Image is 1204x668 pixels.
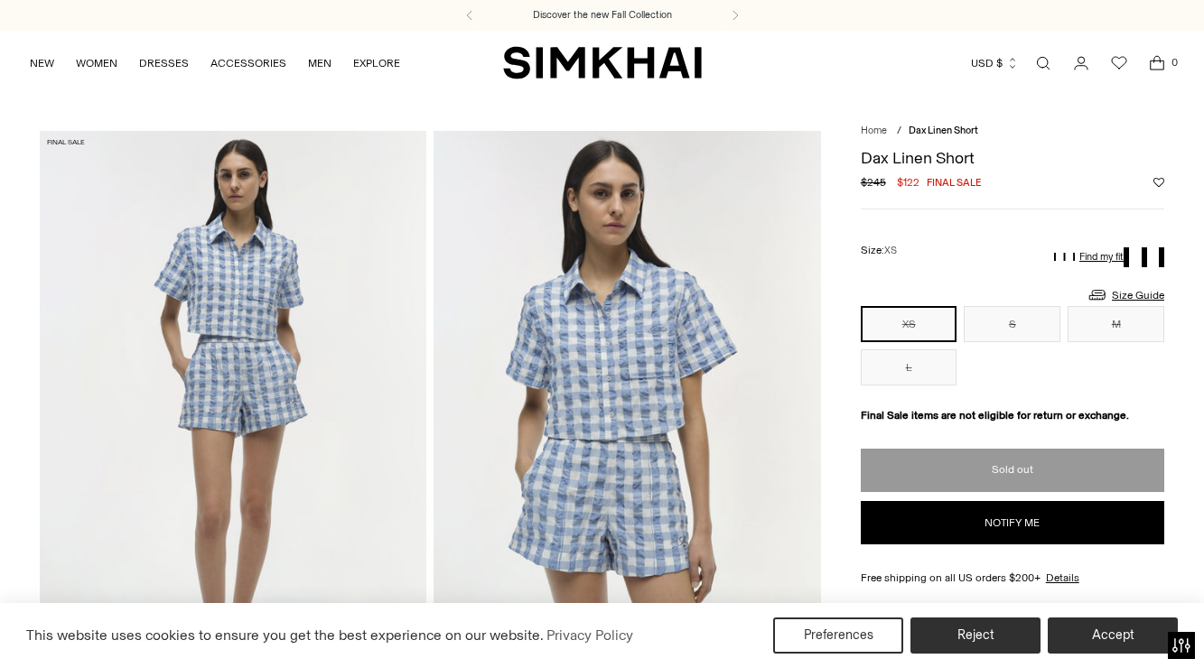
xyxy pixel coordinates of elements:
button: Reject [910,617,1041,654]
span: This website uses cookies to ensure you get the best experience on our website. [26,626,544,644]
button: Accept [1048,617,1178,654]
a: ACCESSORIES [210,43,286,83]
a: Home [861,125,887,136]
span: Dax Linen Short [909,125,978,136]
a: Open search modal [1025,45,1061,81]
a: Wishlist [1101,45,1137,81]
button: L [861,349,957,385]
div: Free shipping on all US orders $200+ [861,570,1164,586]
button: Add to Wishlist [1153,177,1164,188]
button: USD $ [971,43,1019,83]
label: Size: [861,242,897,259]
a: SIMKHAI [503,45,702,80]
nav: breadcrumbs [861,124,1164,139]
button: Preferences [773,617,903,654]
button: Notify me [861,501,1164,544]
a: MEN [308,43,331,83]
div: / [897,124,901,139]
button: XS [861,306,957,342]
a: Size Guide [1087,283,1164,306]
h1: Dax Linen Short [861,150,1164,166]
button: S [964,306,1060,342]
a: WOMEN [76,43,117,83]
span: XS [884,245,897,256]
a: Open cart modal [1139,45,1175,81]
a: Discover the new Fall Collection [533,8,672,23]
a: Go to the account page [1063,45,1099,81]
a: DRESSES [139,43,189,83]
button: M [1068,306,1164,342]
a: Details [1046,570,1079,586]
span: 0 [1166,54,1182,70]
a: EXPLORE [353,43,400,83]
strong: Final Sale items are not eligible for return or exchange. [861,409,1129,422]
span: $122 [897,174,919,190]
s: $245 [861,174,886,190]
a: Privacy Policy (opens in a new tab) [544,622,636,649]
a: NEW [30,43,54,83]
